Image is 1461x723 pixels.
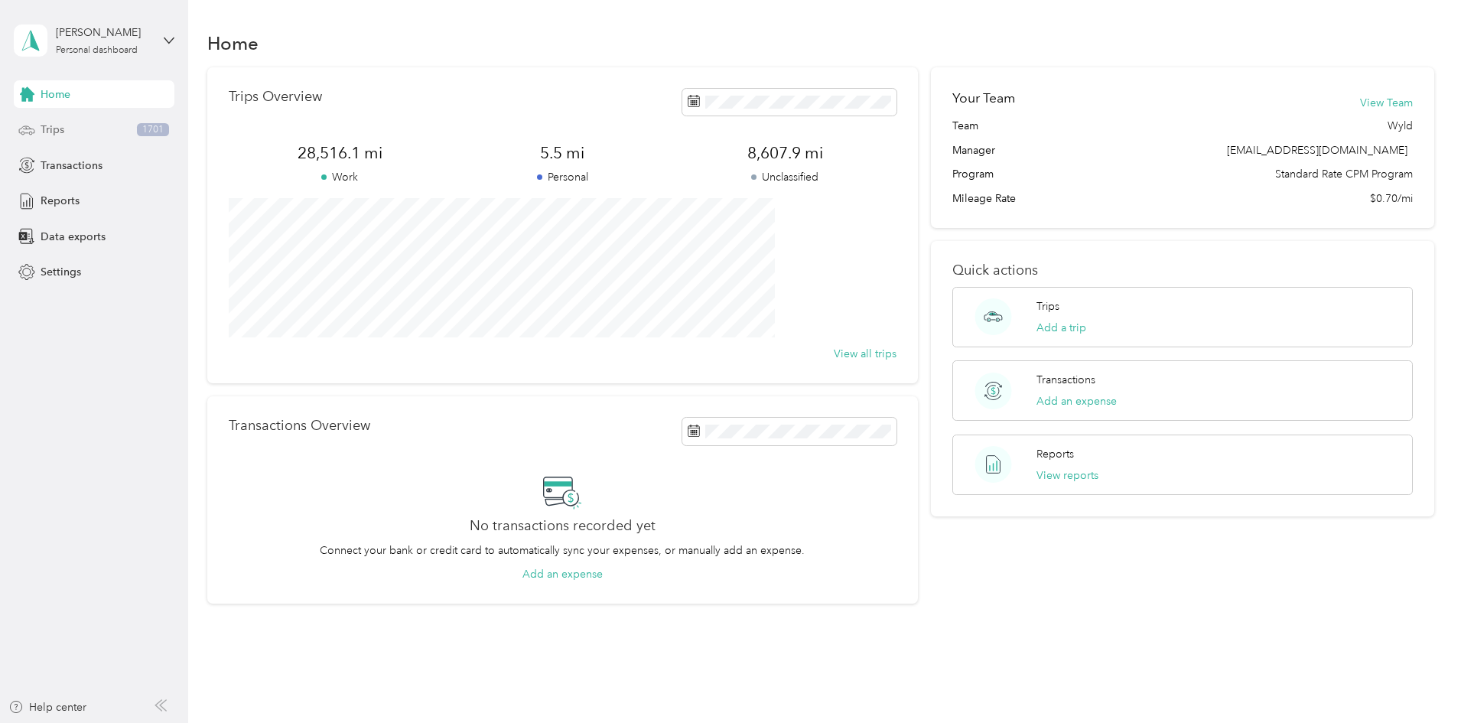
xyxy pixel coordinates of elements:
span: Team [952,118,978,134]
button: View all trips [834,346,896,362]
span: 8,607.9 mi [674,142,896,164]
div: [PERSON_NAME] [56,24,151,41]
span: [EMAIL_ADDRESS][DOMAIN_NAME] [1227,144,1407,157]
span: 28,516.1 mi [229,142,451,164]
h2: Your Team [952,89,1015,108]
p: Connect your bank or credit card to automatically sync your expenses, or manually add an expense. [320,542,805,559]
span: $0.70/mi [1370,191,1413,207]
p: Trips [1036,298,1059,314]
span: Trips [41,122,64,138]
button: Add an expense [1036,393,1117,409]
p: Trips Overview [229,89,322,105]
h2: No transactions recorded yet [470,518,656,534]
button: View Team [1360,95,1413,111]
span: Home [41,86,70,103]
span: Standard Rate CPM Program [1275,166,1413,182]
p: Personal [451,169,674,185]
button: Help center [8,699,86,715]
span: Program [952,166,994,182]
span: Data exports [41,229,106,245]
span: 1701 [137,123,169,137]
div: Personal dashboard [56,46,138,55]
button: Add a trip [1036,320,1086,336]
span: Manager [952,142,995,158]
p: Transactions Overview [229,418,370,434]
p: Transactions [1036,372,1095,388]
span: 5.5 mi [451,142,674,164]
span: Transactions [41,158,102,174]
p: Work [229,169,451,185]
iframe: Everlance-gr Chat Button Frame [1375,637,1461,723]
span: Wyld [1388,118,1413,134]
span: Settings [41,264,81,280]
p: Reports [1036,446,1074,462]
p: Quick actions [952,262,1413,278]
button: Add an expense [522,566,603,582]
p: Unclassified [674,169,896,185]
span: Reports [41,193,80,209]
button: View reports [1036,467,1098,484]
h1: Home [207,35,259,51]
span: Mileage Rate [952,191,1016,207]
